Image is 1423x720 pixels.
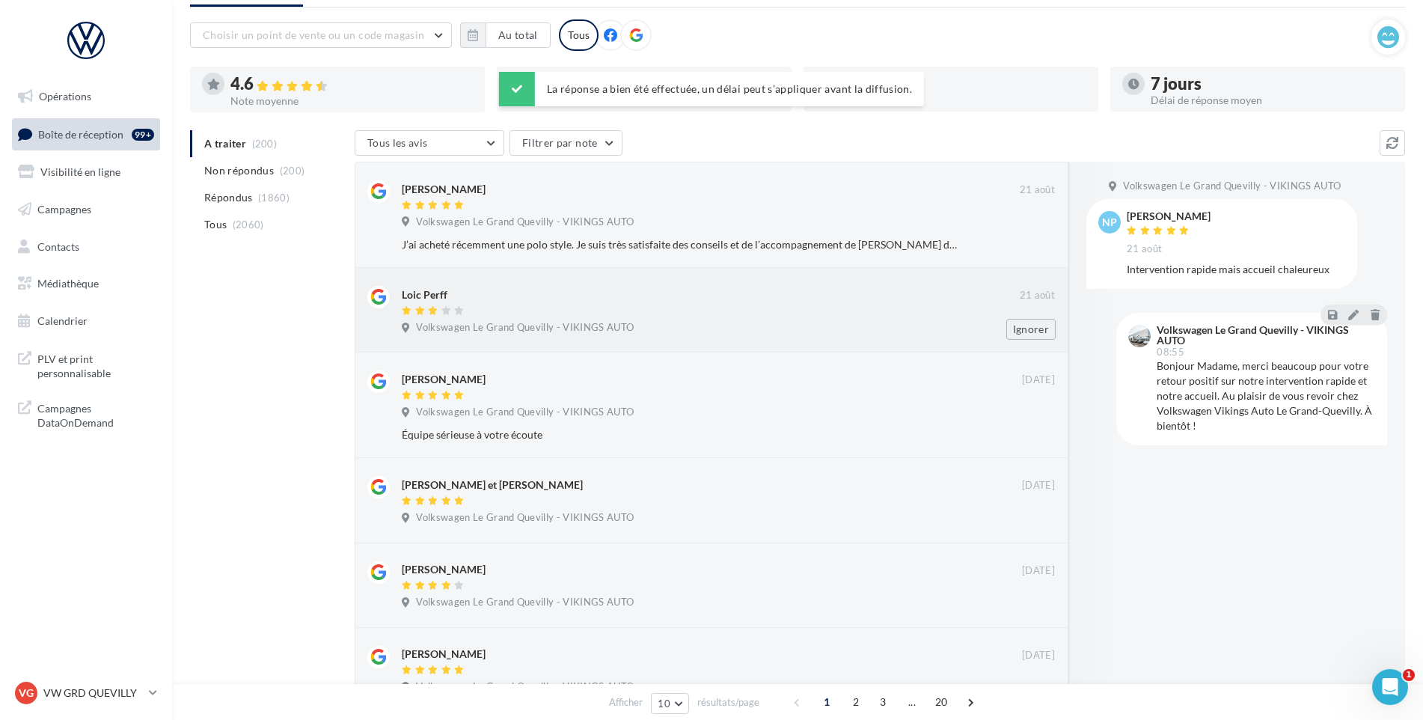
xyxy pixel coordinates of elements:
a: Campagnes DataOnDemand [9,392,163,436]
span: Afficher [609,695,643,710]
a: Opérations [9,81,163,112]
span: Médiathèque [37,277,99,290]
span: Boîte de réception [38,127,123,140]
span: 2 [844,690,868,714]
a: Visibilité en ligne [9,156,163,188]
a: Médiathèque [9,268,163,299]
div: [PERSON_NAME] [402,647,486,662]
a: PLV et print personnalisable [9,343,163,387]
div: [PERSON_NAME] et [PERSON_NAME] [402,478,583,492]
span: 3 [871,690,895,714]
span: 1 [1403,669,1415,681]
div: Note moyenne [230,96,473,106]
div: Loic Perff [402,287,447,302]
span: 10 [658,698,670,710]
span: 21 août [1020,289,1055,302]
a: Campagnes [9,194,163,225]
div: [PERSON_NAME] [402,182,486,197]
div: [PERSON_NAME] [402,372,486,387]
div: Volkswagen Le Grand Quevilly - VIKINGS AUTO [1157,325,1372,346]
div: [PERSON_NAME] [402,562,486,577]
span: Visibilité en ligne [40,165,120,178]
span: Choisir un point de vente ou un code magasin [203,28,424,41]
a: Calendrier [9,305,163,337]
span: PLV et print personnalisable [37,349,154,381]
span: 1 [815,690,839,714]
span: Calendrier [37,314,88,327]
button: Choisir un point de vente ou un code magasin [190,22,452,48]
span: Tous les avis [367,136,428,149]
a: Contacts [9,231,163,263]
button: Au total [460,22,551,48]
span: 21 août [1020,183,1055,197]
span: Campagnes [37,203,91,216]
div: Bonjour Madame, merci beaucoup pour votre retour positif sur notre intervention rapide et notre a... [1157,359,1375,433]
span: (200) [280,165,305,177]
span: [DATE] [1022,479,1055,492]
span: résultats/page [697,695,759,710]
span: 20 [929,690,954,714]
iframe: Intercom live chat [1372,669,1408,705]
button: 10 [651,693,689,714]
button: Tous les avis [355,130,504,156]
span: Volkswagen Le Grand Quevilly - VIKINGS AUTO [416,406,634,419]
span: Campagnes DataOnDemand [37,398,154,430]
a: VG VW GRD QUEVILLY [12,679,160,707]
div: 99+ [132,129,154,141]
div: Tous [559,19,599,51]
div: Délai de réponse moyen [1151,95,1393,106]
span: Tous [204,217,227,232]
span: Non répondus [204,163,274,178]
div: 4.6 [230,76,473,93]
span: Volkswagen Le Grand Quevilly - VIKINGS AUTO [416,596,634,609]
span: [DATE] [1022,373,1055,387]
span: 08:55 [1157,347,1184,357]
span: Volkswagen Le Grand Quevilly - VIKINGS AUTO [416,511,634,525]
span: Volkswagen Le Grand Quevilly - VIKINGS AUTO [416,321,634,335]
span: [DATE] [1022,564,1055,578]
span: Répondus [204,190,253,205]
button: Ignorer [1006,319,1056,340]
span: Volkswagen Le Grand Quevilly - VIKINGS AUTO [1123,180,1341,193]
div: [PERSON_NAME] [1127,211,1211,222]
div: 90 % [844,76,1086,92]
div: Intervention rapide mais accueil chaleureux [1127,262,1345,277]
span: NP [1102,215,1117,230]
span: ... [900,690,924,714]
button: Filtrer par note [509,130,622,156]
span: (1860) [258,192,290,204]
span: Volkswagen Le Grand Quevilly - VIKINGS AUTO [416,680,634,694]
span: [DATE] [1022,649,1055,662]
span: Contacts [37,240,79,252]
div: 7 jours [1151,76,1393,92]
span: Volkswagen Le Grand Quevilly - VIKINGS AUTO [416,216,634,229]
div: J’ai acheté récemment une polo style. Je suis très satisfaite des conseils et de l’accompagnement... [402,237,958,252]
button: Au total [486,22,551,48]
span: (2060) [233,219,264,231]
span: 21 août [1127,242,1162,256]
div: Équipe sérieuse à votre écoute [402,427,958,442]
span: VG [19,686,34,701]
div: Taux de réponse [844,95,1086,106]
div: La réponse a bien été effectuée, un délai peut s’appliquer avant la diffusion. [499,72,924,106]
a: Boîte de réception99+ [9,118,163,150]
span: Opérations [39,90,91,103]
p: VW GRD QUEVILLY [43,686,143,701]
